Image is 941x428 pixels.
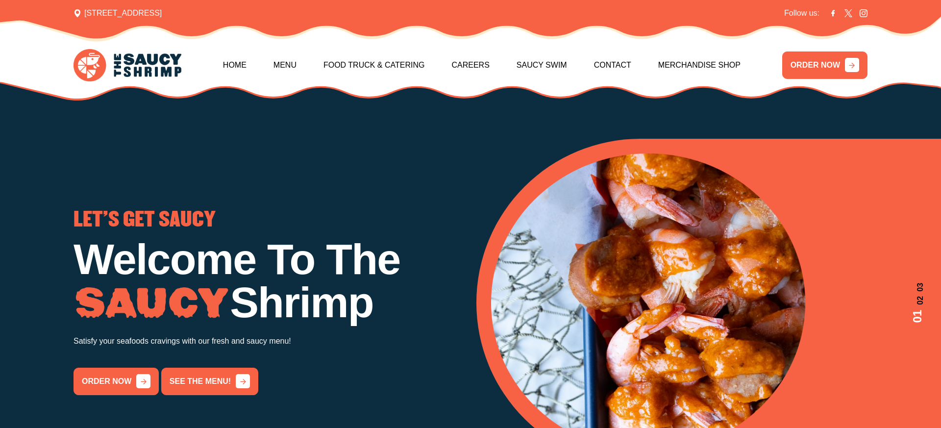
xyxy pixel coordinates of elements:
a: ORDER NOW [782,51,867,79]
a: Food Truck & Catering [323,44,425,86]
span: 03 [909,282,926,291]
a: See the menu! [161,368,258,395]
a: Merchandise Shop [658,44,741,86]
span: 02 [909,296,926,305]
a: Home [223,44,247,86]
a: Contact [594,44,631,86]
h1: Welcome To The Shrimp [74,238,465,325]
img: logo [74,49,181,82]
a: Menu [273,44,297,86]
a: Saucy Swim [517,44,567,86]
a: Careers [451,44,489,86]
span: [STREET_ADDRESS] [74,7,162,19]
span: Follow us: [784,7,819,19]
a: order now [74,368,159,395]
img: Image [74,287,230,320]
span: LET'S GET SAUCY [74,210,216,230]
span: 01 [909,310,926,323]
div: 1 / 3 [74,210,465,395]
p: Satisfy your seafoods cravings with our fresh and saucy menu! [74,334,465,348]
